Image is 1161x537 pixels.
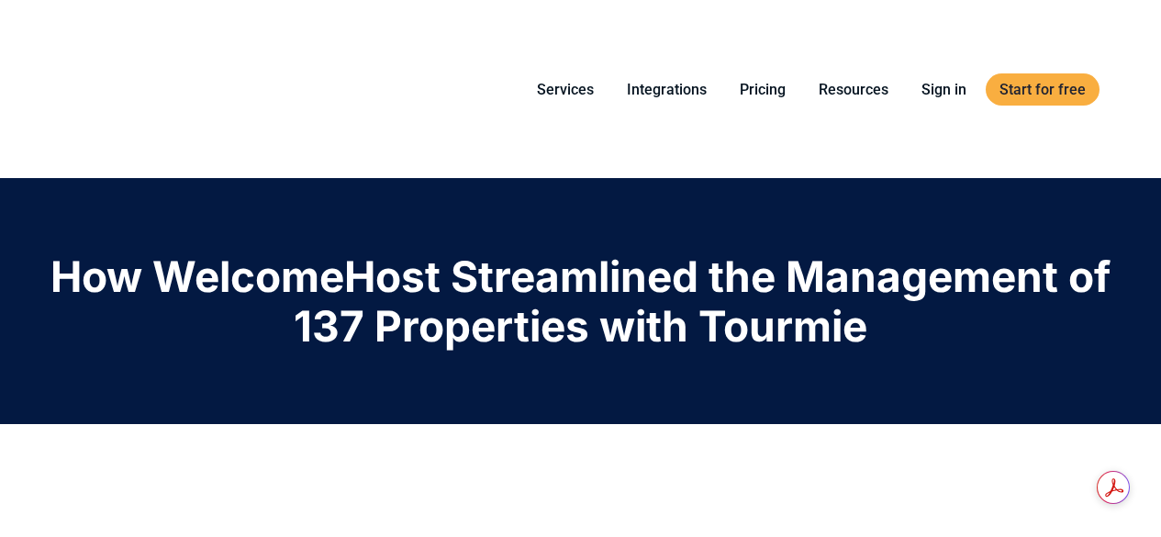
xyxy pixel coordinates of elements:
a: Resources [805,78,902,101]
a: Start for free [986,73,1100,106]
h1: How WelcomeHost Streamlined the Management of 137 Properties with Tourmie [44,252,1118,351]
a: Sign in [908,78,980,101]
a: Services [523,78,608,101]
a: Integrations [613,78,720,101]
a: Pricing [726,78,799,101]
